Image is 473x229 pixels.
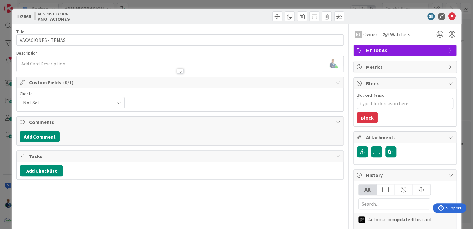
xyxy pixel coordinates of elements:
[366,47,445,54] span: MEJORAS
[20,91,125,96] div: Cliente
[357,112,378,123] button: Block
[13,1,28,8] span: Support
[366,171,445,179] span: History
[63,79,73,86] span: ( 0/1 )
[16,13,31,20] span: ID
[29,152,332,160] span: Tasks
[394,216,413,222] b: updated
[38,11,70,16] span: ADMINISTRACION
[16,34,344,46] input: type card name here...
[29,118,332,126] span: Comments
[357,92,387,98] label: Blocked Reason
[16,29,24,34] label: Title
[20,131,60,142] button: Add Comment
[363,31,377,38] span: Owner
[358,198,430,209] input: Search...
[29,79,332,86] span: Custom Fields
[16,50,38,56] span: Description
[368,216,431,223] span: Automation this card
[366,80,445,87] span: Block
[23,98,111,107] span: Not Set
[355,31,362,38] div: NL
[328,59,337,68] img: eobJXfT326UEnkSeOkwz9g1j3pWW2An1.png
[366,63,445,71] span: Metrics
[366,134,445,141] span: Attachments
[359,184,377,195] div: All
[20,165,63,176] button: Add Checklist
[390,31,410,38] span: Watchers
[38,16,70,21] b: ANOTACIONES
[21,13,31,20] b: 3666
